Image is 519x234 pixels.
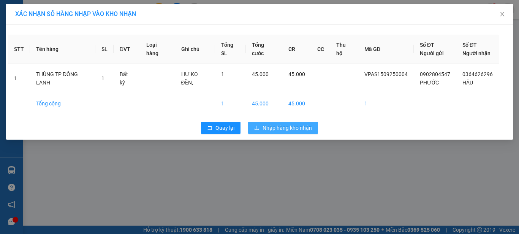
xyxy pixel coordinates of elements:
span: 1 [221,71,224,77]
button: rollbackQuay lại [201,122,241,134]
th: Thu hộ [330,35,358,64]
span: Số ĐT [462,42,477,48]
span: Người gửi [420,50,444,56]
button: Close [492,4,513,25]
span: Người nhận [462,50,491,56]
td: 45.000 [246,93,282,114]
span: PHƯỚC [420,80,439,86]
span: HẬU [462,80,473,86]
th: Tên hàng [30,35,95,64]
span: Số ĐT [420,42,434,48]
span: 1 [101,75,104,81]
th: Tổng SL [215,35,246,64]
span: 0902804547 [420,71,450,77]
td: THÙNG TP ĐÔNG LẠNH [30,64,95,93]
span: rollback [207,125,212,131]
th: Tổng cước [246,35,282,64]
span: VPAS1509250004 [364,71,408,77]
th: STT [8,35,30,64]
span: Hotline: 19001152 [60,34,93,38]
span: close [499,11,505,17]
td: Tổng cộng [30,93,95,114]
span: HƯ KO ĐỀN, [181,71,198,86]
span: Quay lại [215,124,234,132]
strong: ĐỒNG PHƯỚC [60,4,104,11]
span: ----------------------------------------- [21,41,93,47]
button: downloadNhập hàng kho nhận [248,122,318,134]
span: download [254,125,259,131]
span: In ngày: [2,55,46,60]
span: 01 Võ Văn Truyện, KP.1, Phường 2 [60,23,104,32]
img: logo [3,5,36,38]
th: ĐVT [114,35,140,64]
th: SL [95,35,114,64]
span: 45.000 [252,71,269,77]
span: 07:22:31 [DATE] [17,55,46,60]
th: Ghi chú [175,35,215,64]
td: Bất kỳ [114,64,140,93]
th: Loại hàng [140,35,175,64]
span: XÁC NHẬN SỐ HÀNG NHẬP VÀO KHO NHẬN [15,10,136,18]
th: CC [311,35,330,64]
span: Bến xe [GEOGRAPHIC_DATA] [60,12,102,22]
span: 45.000 [288,71,305,77]
th: Mã GD [358,35,414,64]
span: [PERSON_NAME]: [2,49,79,54]
span: Nhập hàng kho nhận [263,124,312,132]
td: 1 [358,93,414,114]
span: 0364626296 [462,71,493,77]
th: CR [282,35,311,64]
span: VPTL1509250001 [38,48,79,54]
td: 1 [215,93,246,114]
td: 1 [8,64,30,93]
td: 45.000 [282,93,311,114]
